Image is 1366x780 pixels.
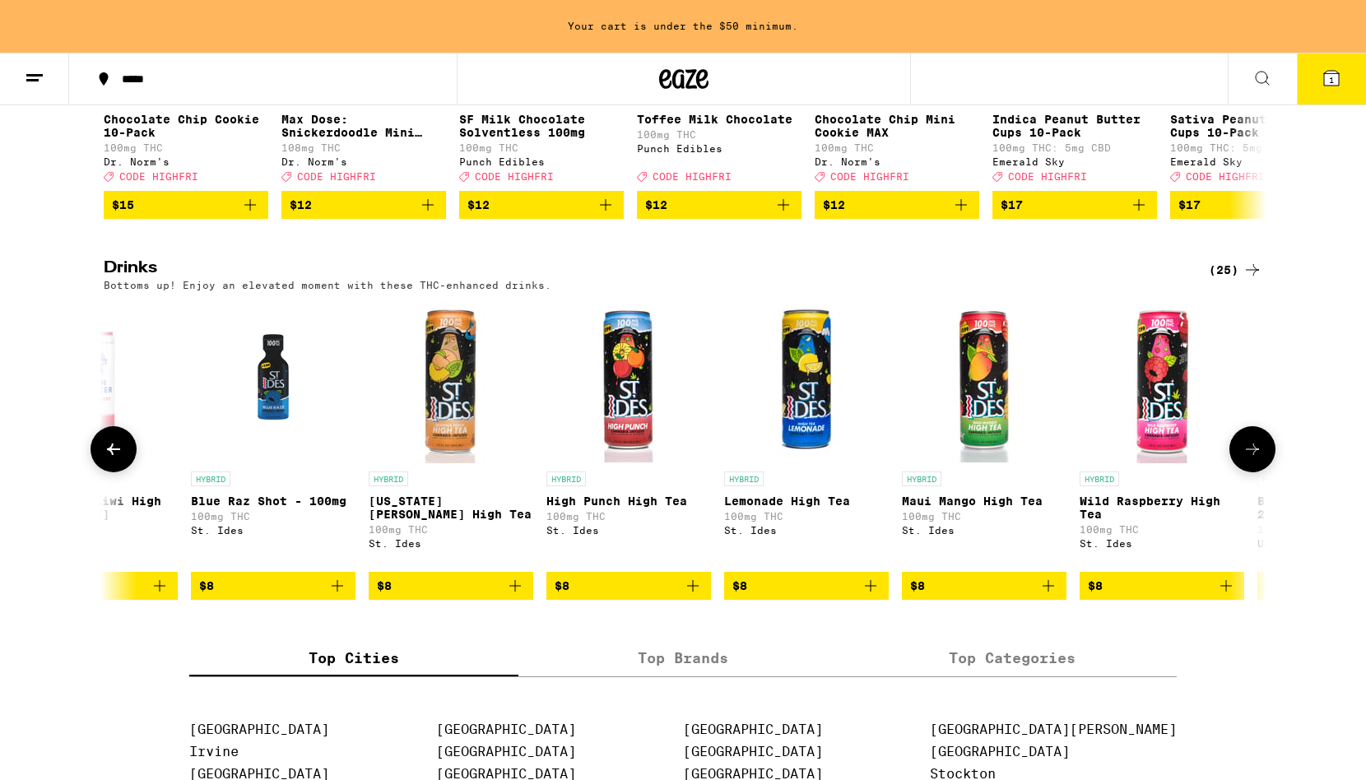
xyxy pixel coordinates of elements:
span: $8 [732,579,747,592]
div: St. Ides [902,525,1066,536]
span: 1 [1329,75,1334,85]
p: HYBRID [724,471,764,486]
label: Top Brands [518,641,848,676]
button: Add to bag [724,572,889,600]
p: HYBRID [1080,471,1119,486]
p: 100mg THC [369,524,533,535]
span: $8 [1088,579,1103,592]
a: (25) [1209,260,1262,280]
a: Open page for Blue Raz Shot - 100mg from St. Ides [191,299,355,572]
span: CODE HIGHFRI [297,172,376,183]
p: HYBRID [191,471,230,486]
span: CODE HIGHFRI [475,172,554,183]
h2: Drinks [104,260,1182,280]
a: [GEOGRAPHIC_DATA] [436,722,576,737]
p: Sativa Peanut Butter Cups 10-Pack [1170,113,1335,139]
img: St. Ides - Maui Mango High Tea [902,299,1066,463]
a: [GEOGRAPHIC_DATA] [189,722,329,737]
span: $12 [645,198,667,211]
div: St. Ides [546,525,711,536]
p: Strawberry Kiwi High [PERSON_NAME] [13,494,178,521]
div: Punch Edibles [637,143,801,154]
div: Emerald Sky [992,156,1157,167]
div: Dr. Norm's [281,156,446,167]
span: $17 [1001,198,1023,211]
button: Add to bag [459,191,624,219]
div: St. Ides [191,525,355,536]
p: HYBRID [1257,471,1297,486]
p: Chocolate Chip Mini Cookie MAX [815,113,979,139]
a: [GEOGRAPHIC_DATA] [930,744,1070,759]
span: CODE HIGHFRI [1186,172,1265,183]
img: St. Ides - Lemonade High Tea [724,299,889,463]
p: HYBRID [546,471,586,486]
button: Add to bag [546,572,711,600]
p: 100mg THC [902,511,1066,522]
img: St. Ides - High Punch High Tea [546,299,711,463]
p: Blue Raz Shot - 100mg [191,494,355,508]
p: SF Milk Chocolate Solventless 100mg [459,113,624,139]
span: $8 [910,579,925,592]
span: $8 [377,579,392,592]
div: tabs [189,641,1177,677]
p: [US_STATE][PERSON_NAME] High Tea [369,494,533,521]
span: Hi. Need any help? [10,12,118,25]
a: Open page for Wild Raspberry High Tea from St. Ides [1080,299,1244,572]
p: Max Dose: Snickerdoodle Mini Cookie - Indica [281,113,446,139]
div: Pabst Labs [13,538,178,549]
p: 100mg THC [104,142,268,153]
div: Emerald Sky [1170,156,1335,167]
button: Add to bag [902,572,1066,600]
button: Add to bag [815,191,979,219]
button: Add to bag [637,191,801,219]
label: Top Cities [189,641,518,676]
p: 100mg THC: 5mg CBD [1170,142,1335,153]
button: Add to bag [1170,191,1335,219]
div: St. Ides [1080,538,1244,549]
p: Lemonade High Tea [724,494,889,508]
button: Redirect to URL [1,1,899,119]
p: 100mg THC [815,142,979,153]
p: 100mg THC [1080,524,1244,535]
span: CODE HIGHFRI [830,172,909,183]
span: CODE HIGHFRI [119,172,198,183]
a: [GEOGRAPHIC_DATA] [436,744,576,759]
button: Add to bag [104,191,268,219]
a: Open page for High Punch High Tea from St. Ides [546,299,711,572]
a: Open page for Strawberry Kiwi High Seltzer from Pabst Labs [13,299,178,572]
div: St. Ides [369,538,533,549]
button: Add to bag [13,572,178,600]
p: 100mg THC [637,129,801,140]
p: High Punch High Tea [546,494,711,508]
span: $15 [112,198,134,211]
div: Dr. Norm's [815,156,979,167]
span: $12 [290,198,312,211]
a: [GEOGRAPHIC_DATA] [683,744,823,759]
img: St. Ides - Wild Raspberry High Tea [1080,299,1244,463]
span: CODE HIGHFRI [653,172,732,183]
div: Punch Edibles [459,156,624,167]
button: Add to bag [1080,572,1244,600]
span: $8 [555,579,569,592]
p: 100mg THC [191,511,355,522]
p: 100mg THC [459,142,624,153]
img: St. Ides - Blue Raz Shot - 100mg [191,299,355,463]
p: HYBRID [902,471,941,486]
span: CODE HIGHFRI [1008,172,1087,183]
p: Maui Mango High Tea [902,494,1066,508]
p: 108mg THC [281,142,446,153]
p: Wild Raspberry High Tea [1080,494,1244,521]
p: HYBRID [369,471,408,486]
button: Add to bag [191,572,355,600]
button: 1 [1297,53,1366,104]
label: Top Categories [848,641,1177,676]
span: $12 [823,198,845,211]
div: St. Ides [724,525,889,536]
a: Open page for Maui Mango High Tea from St. Ides [902,299,1066,572]
a: [GEOGRAPHIC_DATA] [683,722,823,737]
p: 100mg THC [724,511,889,522]
p: 100mg THC [546,511,711,522]
p: Indica Peanut Butter Cups 10-Pack [992,113,1157,139]
a: [GEOGRAPHIC_DATA][PERSON_NAME] [930,722,1177,737]
span: $17 [1178,198,1201,211]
